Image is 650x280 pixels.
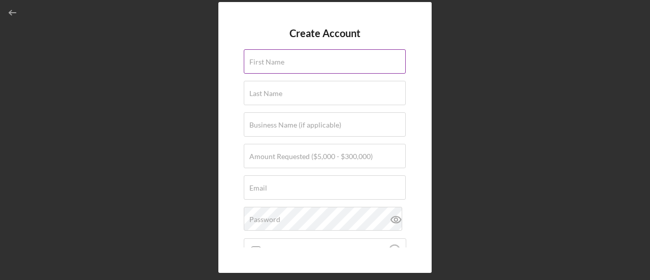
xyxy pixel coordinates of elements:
label: Email [249,184,267,192]
label: Password [249,215,280,224]
label: Last Name [249,89,282,98]
label: First Name [249,58,284,66]
label: Amount Requested ($5,000 - $300,000) [249,152,373,161]
h4: Create Account [289,27,361,39]
label: Business Name (if applicable) [249,121,341,129]
label: I'm not a robot [266,247,386,255]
